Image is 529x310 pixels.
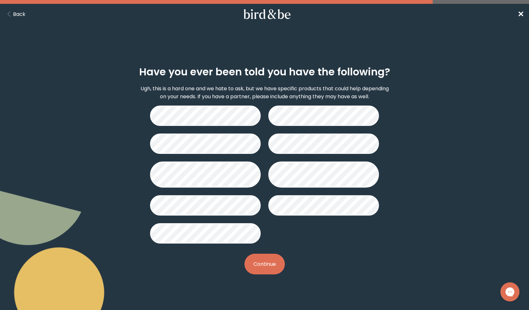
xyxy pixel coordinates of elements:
button: Continue [244,254,285,274]
p: Ugh, this is a hard one and we hate to ask, but we have specific products that could help dependi... [137,85,392,100]
h2: Have you ever been told you have the following? [139,64,390,79]
button: Back Button [5,10,25,18]
a: ✕ [518,9,524,20]
iframe: Gorgias live chat messenger [497,280,523,304]
span: ✕ [518,9,524,19]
